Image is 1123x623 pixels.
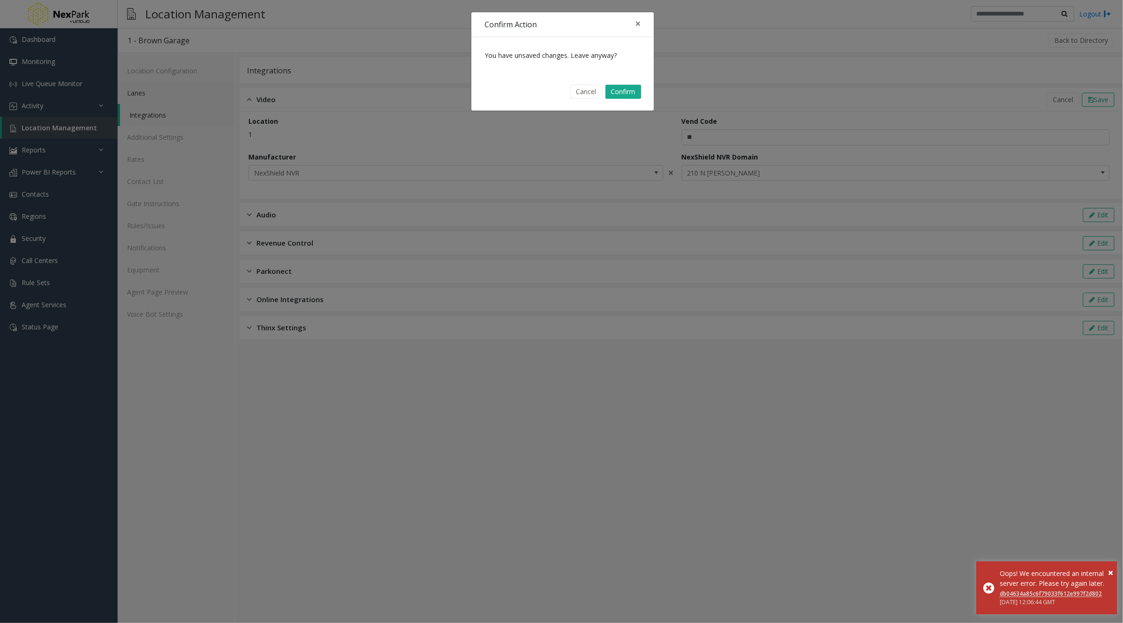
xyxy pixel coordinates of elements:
div: Oops! We encountered an internal server error. Please try again later. [1000,568,1110,588]
button: Close [629,12,647,35]
button: Cancel [570,85,603,99]
a: db04634a85c6f79033f612e997f2d802 [1000,590,1102,598]
button: Close [1108,566,1113,580]
span: × [1108,566,1113,579]
div: You have unsaved changes. Leave anyway? [471,37,654,73]
span: × [635,17,641,30]
h4: Confirm Action [485,19,537,30]
button: Confirm [605,85,641,99]
div: [DATE] 12:06:44 GMT [1000,598,1110,607]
